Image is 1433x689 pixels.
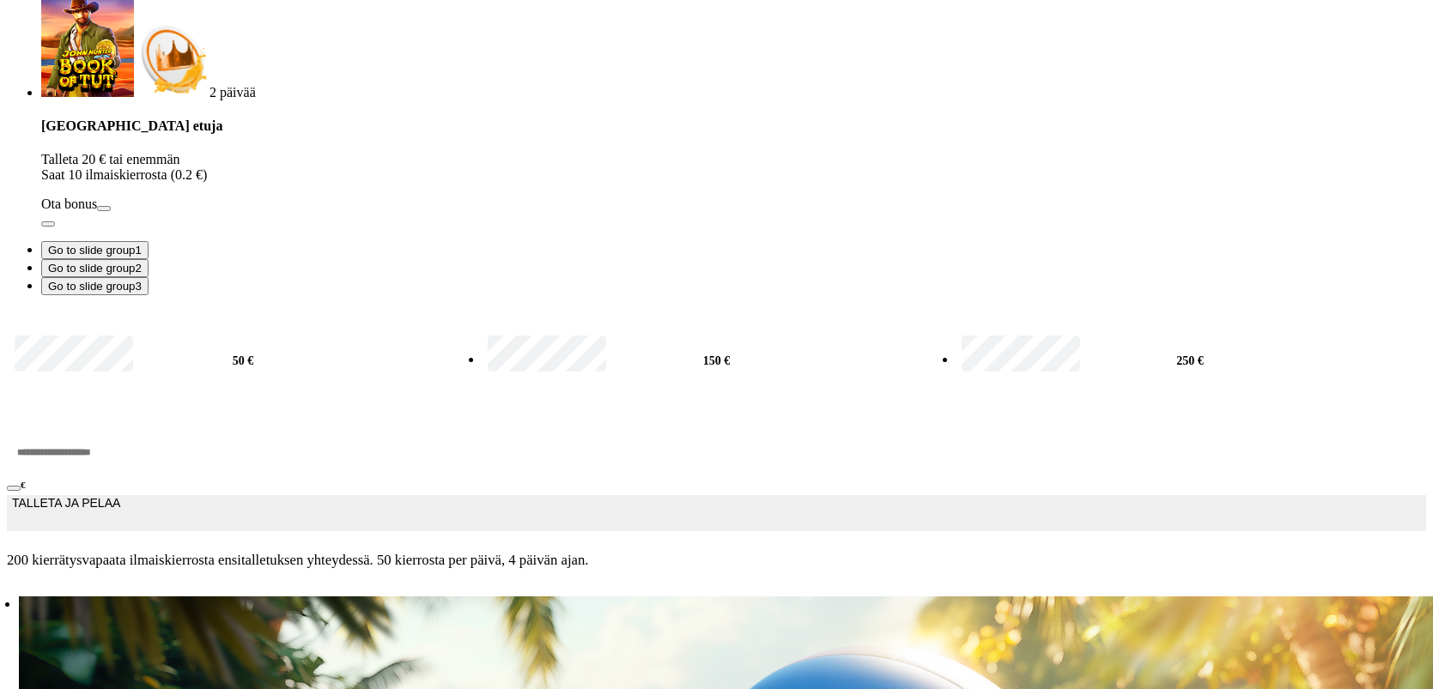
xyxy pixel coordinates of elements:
span: 200 kierrätysvapaata ilmaiskierrosta ensitalletuksen yhteydessä. 50 kierrosta per päivä, 4 päivän... [7,552,1426,569]
span: countdown [209,85,256,100]
span: Go to slide group 1 [48,244,142,257]
button: Go to slide group1 [41,241,149,259]
label: 250 € [957,333,1423,388]
label: 150 € [483,333,949,388]
span: Go to slide group 3 [48,280,142,293]
button: TALLETA JA PELAA [7,495,1426,531]
button: eye icon [7,486,21,491]
button: info [41,221,55,227]
button: Go to slide group3 [41,277,149,295]
button: Go to slide group2 [41,259,149,277]
label: 50 € [10,333,476,388]
span: € [21,480,26,490]
h4: [GEOGRAPHIC_DATA] etuja [41,118,1426,134]
p: Talleta 20 € tai enemmän Saat 10 ilmaiskierrosta (0.2 €) [41,152,1426,183]
span: TALLETA JA PELAA [12,496,120,530]
label: Ota bonus [41,196,97,211]
img: Deposit bonus icon [134,21,209,97]
span: Go to slide group 2 [48,262,142,275]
